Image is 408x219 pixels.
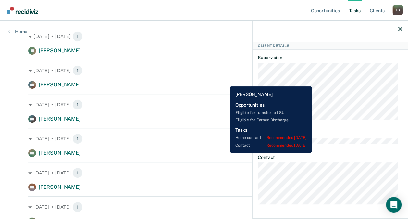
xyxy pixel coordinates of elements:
[39,47,80,54] span: [PERSON_NAME]
[72,99,83,110] span: 1
[28,134,380,144] div: [DATE] • [DATE]
[28,65,380,76] div: [DATE] • [DATE]
[39,82,80,88] span: [PERSON_NAME]
[72,65,83,76] span: 1
[28,31,380,42] div: [DATE] • [DATE]
[7,7,38,14] img: Recidiviz
[39,116,80,122] span: [PERSON_NAME]
[258,55,402,60] dt: Supervision
[258,130,402,136] dt: Milestones
[72,31,83,42] span: 1
[72,134,83,144] span: 1
[72,202,83,212] span: 1
[39,184,80,190] span: [PERSON_NAME]
[8,29,27,34] a: Home
[392,5,403,15] div: T S
[386,197,402,213] div: Open Intercom Messenger
[39,150,80,156] span: [PERSON_NAME]
[253,42,408,50] div: Client Details
[28,99,380,110] div: [DATE] • [DATE]
[392,5,403,15] button: Profile dropdown button
[258,155,402,160] dt: Contact
[28,202,380,212] div: [DATE] • [DATE]
[72,168,83,178] span: 1
[28,168,380,178] div: [DATE] • [DATE]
